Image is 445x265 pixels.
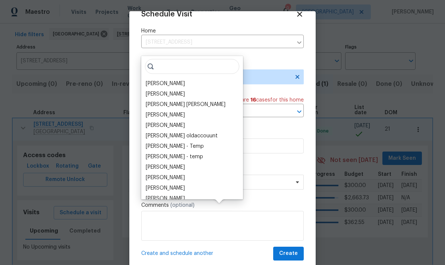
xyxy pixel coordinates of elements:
[146,184,185,192] div: [PERSON_NAME]
[141,202,304,209] label: Comments
[146,111,185,119] div: [PERSON_NAME]
[146,195,185,202] div: [PERSON_NAME]
[141,10,192,18] span: Schedule Visit
[279,249,298,258] span: Create
[141,37,293,48] input: Enter in an address
[146,122,185,129] div: [PERSON_NAME]
[227,96,304,104] span: There are case s for this home
[146,153,203,160] div: [PERSON_NAME] - temp
[273,247,304,261] button: Create
[250,97,256,103] span: 16
[146,80,185,87] div: [PERSON_NAME]
[146,90,185,98] div: [PERSON_NAME]
[294,106,304,117] button: Open
[170,203,195,208] span: (optional)
[146,143,204,150] div: [PERSON_NAME] - Temp
[141,250,213,257] span: Create and schedule another
[141,27,304,35] label: Home
[146,132,218,140] div: [PERSON_NAME] oldaccouunt
[146,174,185,181] div: [PERSON_NAME]
[146,101,225,108] div: [PERSON_NAME] [PERSON_NAME]
[146,163,185,171] div: [PERSON_NAME]
[296,10,304,18] span: Close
